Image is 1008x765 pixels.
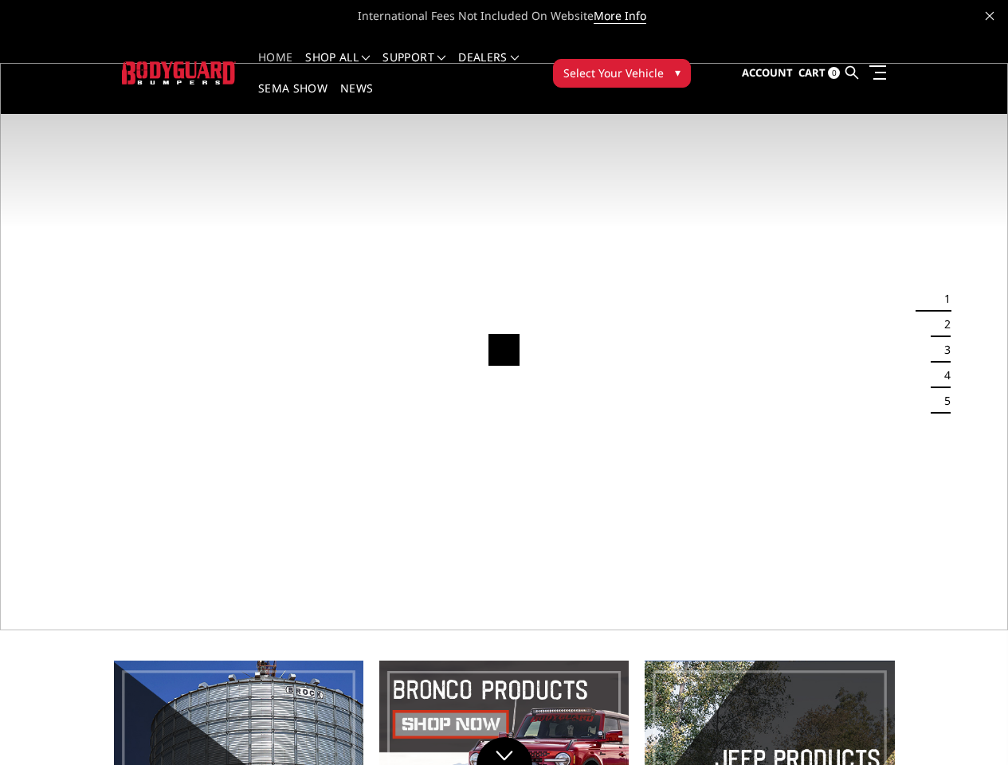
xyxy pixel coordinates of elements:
[458,52,519,83] a: Dealers
[382,52,445,83] a: Support
[553,59,691,88] button: Select Your Vehicle
[935,286,951,312] button: 1 of 5
[340,83,373,114] a: News
[122,61,236,84] img: BODYGUARD BUMPERS
[798,52,840,95] a: Cart 0
[594,8,646,24] a: More Info
[935,388,951,414] button: 5 of 5
[935,337,951,363] button: 3 of 5
[742,52,793,95] a: Account
[305,52,370,83] a: shop all
[742,65,793,80] span: Account
[258,83,328,114] a: SEMA Show
[563,65,664,81] span: Select Your Vehicle
[258,52,292,83] a: Home
[798,65,826,80] span: Cart
[828,67,840,79] span: 0
[675,64,680,80] span: ▾
[935,363,951,388] button: 4 of 5
[935,312,951,337] button: 2 of 5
